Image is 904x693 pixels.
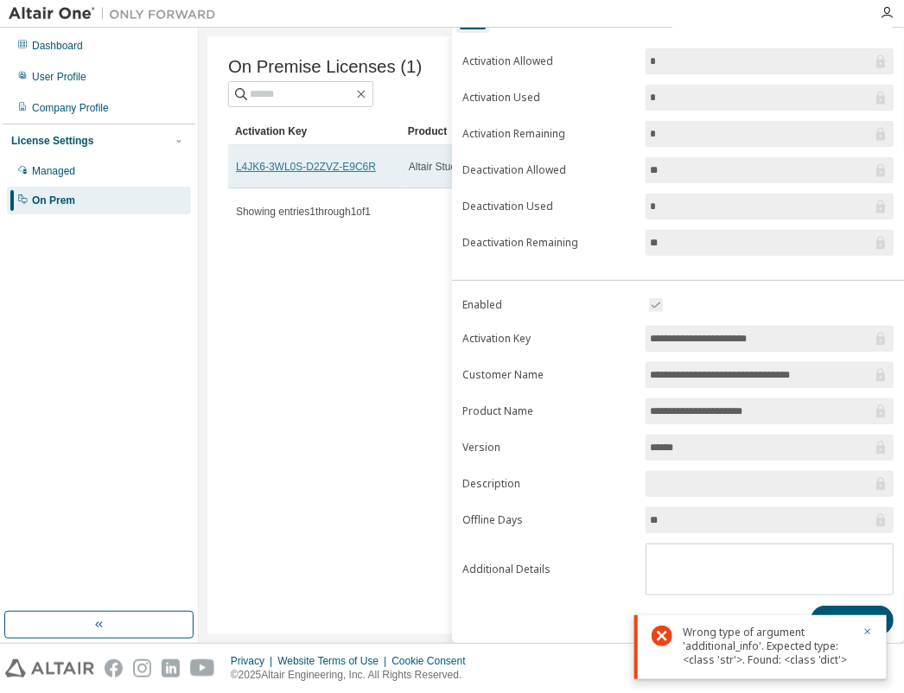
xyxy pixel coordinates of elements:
[231,654,277,668] div: Privacy
[32,101,109,115] div: Company Profile
[32,164,75,178] div: Managed
[5,659,94,677] img: altair_logo.svg
[462,298,635,312] label: Enabled
[277,654,392,668] div: Website Terms of Use
[228,57,422,77] span: On Premise Licenses (1)
[32,39,83,53] div: Dashboard
[683,626,852,667] div: Wrong type of argument 'additional_info'. Expected type: <class 'str'>. Found: <class 'dict'>
[462,127,635,141] label: Activation Remaining
[162,659,180,677] img: linkedin.svg
[462,236,635,250] label: Deactivation Remaining
[105,659,123,677] img: facebook.svg
[462,563,635,576] label: Additional Details
[462,332,635,346] label: Activation Key
[408,118,539,145] div: Product
[462,441,635,455] label: Version
[231,668,476,683] p: © 2025 Altair Engineering, Inc. All Rights Reserved.
[462,200,635,213] label: Deactivation Used
[32,194,75,207] div: On Prem
[462,513,635,527] label: Offline Days
[462,368,635,382] label: Customer Name
[462,91,635,105] label: Activation Used
[235,118,394,145] div: Activation Key
[462,54,635,68] label: Activation Allowed
[190,659,215,677] img: youtube.svg
[392,654,475,668] div: Cookie Consent
[462,404,635,418] label: Product Name
[811,606,894,635] button: Update
[133,659,151,677] img: instagram.svg
[11,134,93,148] div: License Settings
[462,477,635,491] label: Description
[409,160,506,174] span: Altair Student Edition
[236,206,371,218] span: Showing entries 1 through 1 of 1
[32,70,86,84] div: User Profile
[9,5,225,22] img: Altair One
[236,161,376,173] a: L4JK6-3WL0S-D2ZVZ-E9C6R
[462,163,635,177] label: Deactivation Allowed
